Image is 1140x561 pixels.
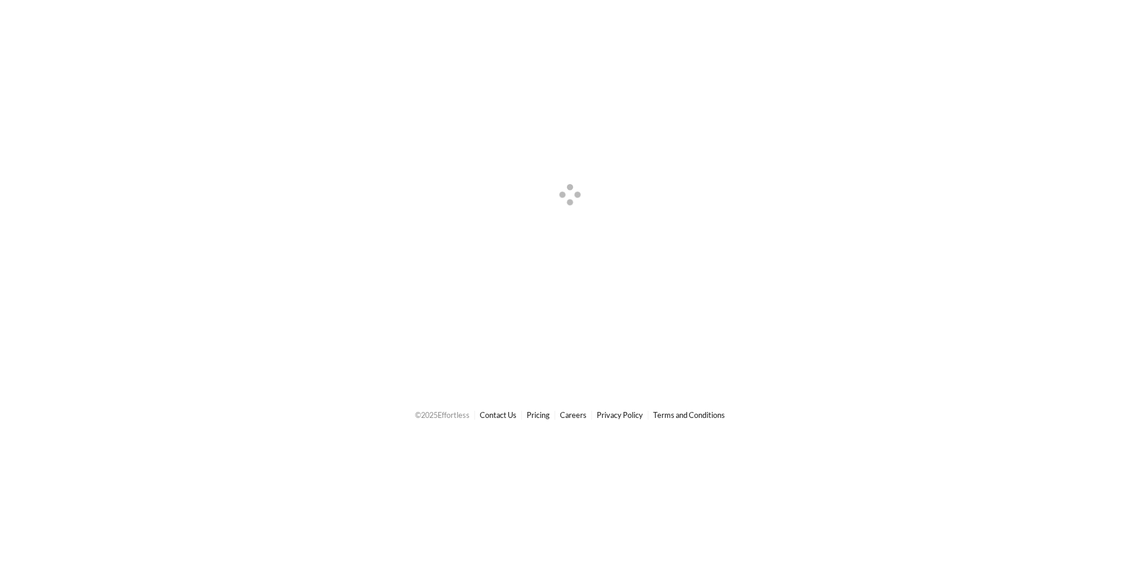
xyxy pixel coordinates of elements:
[597,410,643,420] a: Privacy Policy
[527,410,550,420] a: Pricing
[480,410,517,420] a: Contact Us
[415,410,470,420] span: © 2025 Effortless
[653,410,725,420] a: Terms and Conditions
[560,410,587,420] a: Careers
